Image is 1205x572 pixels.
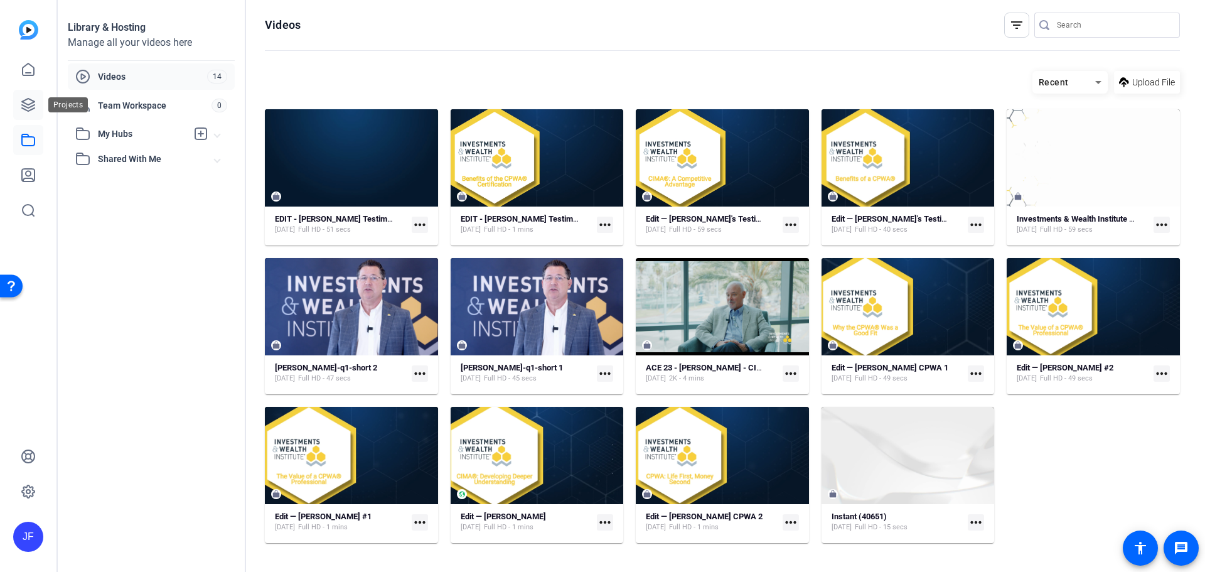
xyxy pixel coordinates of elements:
[412,514,428,531] mat-icon: more_horiz
[669,522,719,532] span: Full HD - 1 mins
[412,217,428,233] mat-icon: more_horiz
[832,214,965,224] strong: Edit — [PERSON_NAME]'s Testimonial
[1017,214,1184,224] strong: Investments & Wealth Institute Simple (47209)
[212,99,227,112] span: 0
[1017,374,1037,384] span: [DATE]
[275,512,407,532] a: Edit — [PERSON_NAME] #1[DATE]Full HD - 1 mins
[68,121,235,146] mat-expansion-panel-header: My Hubs
[597,217,613,233] mat-icon: more_horiz
[1040,374,1093,384] span: Full HD - 49 secs
[968,365,984,382] mat-icon: more_horiz
[669,225,722,235] span: Full HD - 59 secs
[461,363,592,384] a: [PERSON_NAME]-q1-short 1[DATE]Full HD - 45 secs
[275,214,407,235] a: EDIT - [PERSON_NAME] Testimonial #2[DATE]Full HD - 51 secs
[832,363,963,384] a: Edit — [PERSON_NAME] CPWA 1[DATE]Full HD - 49 secs
[461,363,563,372] strong: [PERSON_NAME]-q1-short 1
[98,153,215,166] span: Shared With Me
[298,225,351,235] span: Full HD - 51 secs
[1174,541,1189,556] mat-icon: message
[1154,217,1170,233] mat-icon: more_horiz
[461,512,592,532] a: Edit — [PERSON_NAME][DATE]Full HD - 1 mins
[275,522,295,532] span: [DATE]
[1114,71,1180,94] button: Upload File
[597,365,613,382] mat-icon: more_horiz
[783,514,799,531] mat-icon: more_horiz
[646,512,778,532] a: Edit — [PERSON_NAME] CPWA 2[DATE]Full HD - 1 mins
[783,217,799,233] mat-icon: more_horiz
[98,70,207,83] span: Videos
[48,97,88,112] div: Projects
[1057,18,1170,33] input: Search
[646,512,763,521] strong: Edit — [PERSON_NAME] CPWA 2
[1039,77,1069,87] span: Recent
[298,374,351,384] span: Full HD - 47 secs
[968,217,984,233] mat-icon: more_horiz
[275,214,415,224] strong: EDIT - [PERSON_NAME] Testimonial #2
[968,514,984,531] mat-icon: more_horiz
[275,374,295,384] span: [DATE]
[855,225,908,235] span: Full HD - 40 secs
[98,99,212,112] span: Team Workspace
[597,514,613,531] mat-icon: more_horiz
[1132,76,1175,89] span: Upload File
[461,214,590,224] strong: EDIT - [PERSON_NAME] Testimonial
[1017,363,1149,384] a: Edit — [PERSON_NAME] #2[DATE]Full HD - 49 secs
[265,18,301,33] h1: Videos
[275,225,295,235] span: [DATE]
[832,374,852,384] span: [DATE]
[275,363,407,384] a: [PERSON_NAME]-q1-short 2[DATE]Full HD - 47 secs
[1133,541,1148,556] mat-icon: accessibility
[646,374,666,384] span: [DATE]
[832,363,948,372] strong: Edit — [PERSON_NAME] CPWA 1
[275,512,372,521] strong: Edit — [PERSON_NAME] #1
[484,522,533,532] span: Full HD - 1 mins
[783,365,799,382] mat-icon: more_horiz
[461,214,592,235] a: EDIT - [PERSON_NAME] Testimonial[DATE]Full HD - 1 mins
[855,374,908,384] span: Full HD - 49 secs
[1017,363,1113,372] strong: Edit — [PERSON_NAME] #2
[646,363,769,372] strong: ACE 23 - [PERSON_NAME] - CIMA
[484,225,533,235] span: Full HD - 1 mins
[1154,365,1170,382] mat-icon: more_horiz
[68,35,235,50] div: Manage all your videos here
[461,512,546,521] strong: Edit — [PERSON_NAME]
[832,512,887,521] strong: Instant (40651)
[669,374,704,384] span: 2K - 4 mins
[461,374,481,384] span: [DATE]
[68,146,235,171] mat-expansion-panel-header: Shared With Me
[832,214,963,235] a: Edit — [PERSON_NAME]'s Testimonial[DATE]Full HD - 40 secs
[484,374,537,384] span: Full HD - 45 secs
[832,522,852,532] span: [DATE]
[646,214,779,224] strong: Edit — [PERSON_NAME]'s Testimonial
[298,522,348,532] span: Full HD - 1 mins
[646,363,778,384] a: ACE 23 - [PERSON_NAME] - CIMA[DATE]2K - 4 mins
[1009,18,1024,33] mat-icon: filter_list
[646,225,666,235] span: [DATE]
[207,70,227,84] span: 14
[461,522,481,532] span: [DATE]
[1017,214,1149,235] a: Investments & Wealth Institute Simple (47209)[DATE]Full HD - 59 secs
[1017,225,1037,235] span: [DATE]
[646,214,778,235] a: Edit — [PERSON_NAME]'s Testimonial[DATE]Full HD - 59 secs
[13,522,43,552] div: JF
[855,522,908,532] span: Full HD - 15 secs
[275,363,377,372] strong: [PERSON_NAME]-q1-short 2
[832,512,963,532] a: Instant (40651)[DATE]Full HD - 15 secs
[1040,225,1093,235] span: Full HD - 59 secs
[68,20,235,35] div: Library & Hosting
[98,127,187,141] span: My Hubs
[832,225,852,235] span: [DATE]
[646,522,666,532] span: [DATE]
[461,225,481,235] span: [DATE]
[412,365,428,382] mat-icon: more_horiz
[19,20,38,40] img: blue-gradient.svg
